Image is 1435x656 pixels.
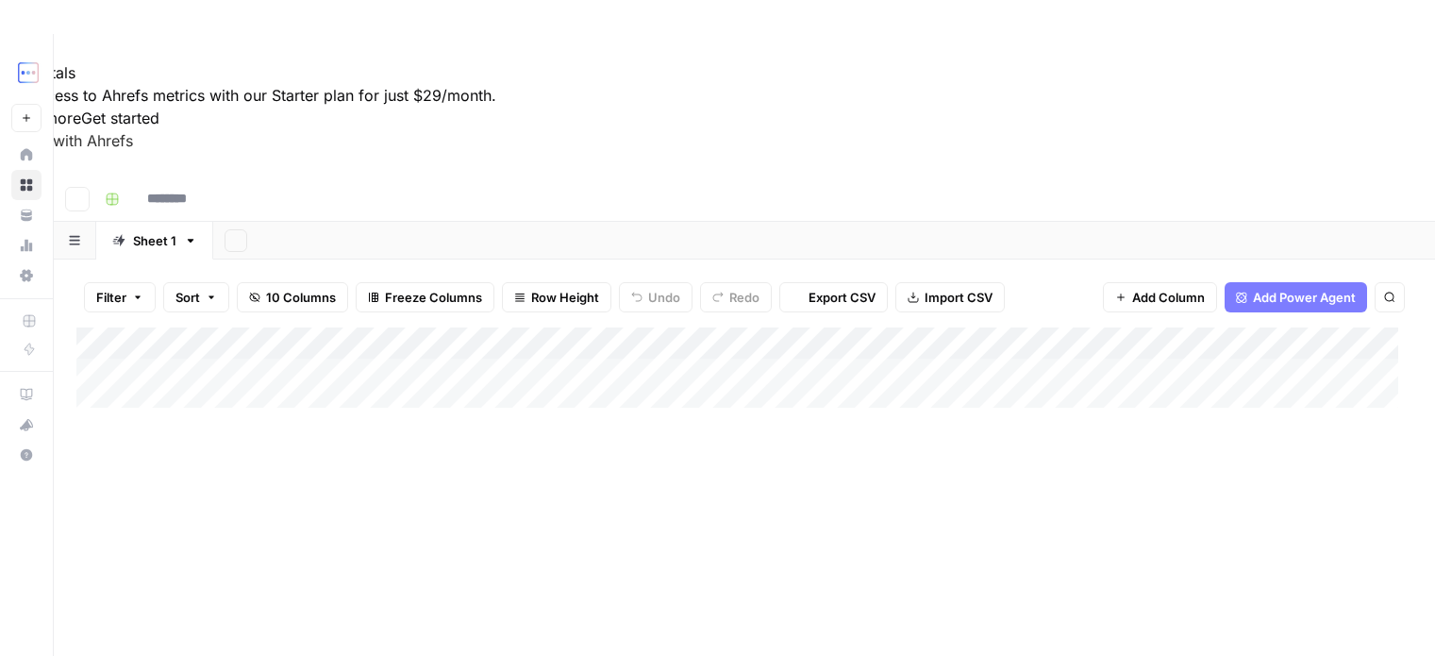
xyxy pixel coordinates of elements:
div: What's new? [12,411,41,439]
button: 10 Columns [237,282,348,312]
button: Add Power Agent [1225,282,1367,312]
span: Add Column [1132,288,1205,307]
span: Import CSV [925,288,993,307]
button: Freeze Columns [356,282,494,312]
a: Sheet 1 [96,222,213,260]
div: Sheet 1 [133,231,176,250]
span: Row Height [531,288,599,307]
a: Browse [11,170,42,200]
span: Filter [96,288,126,307]
button: Help + Support [11,440,42,470]
span: Undo [648,288,680,307]
span: 10 Columns [266,288,336,307]
button: Export CSV [779,282,888,312]
button: Row Height [502,282,611,312]
button: Get started [81,107,159,129]
button: Add Column [1103,282,1217,312]
span: Redo [729,288,759,307]
a: Usage [11,230,42,261]
button: Filter [84,282,156,312]
a: Your Data [11,200,42,230]
button: Sort [163,282,229,312]
span: Freeze Columns [385,288,482,307]
button: Redo [700,282,772,312]
span: Sort [175,288,200,307]
span: Export CSV [809,288,876,307]
a: Settings [11,261,42,291]
span: Add Power Agent [1253,288,1356,307]
button: Import CSV [895,282,1005,312]
button: What's new? [11,410,42,440]
a: AirOps Academy [11,379,42,410]
button: Undo [619,282,692,312]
